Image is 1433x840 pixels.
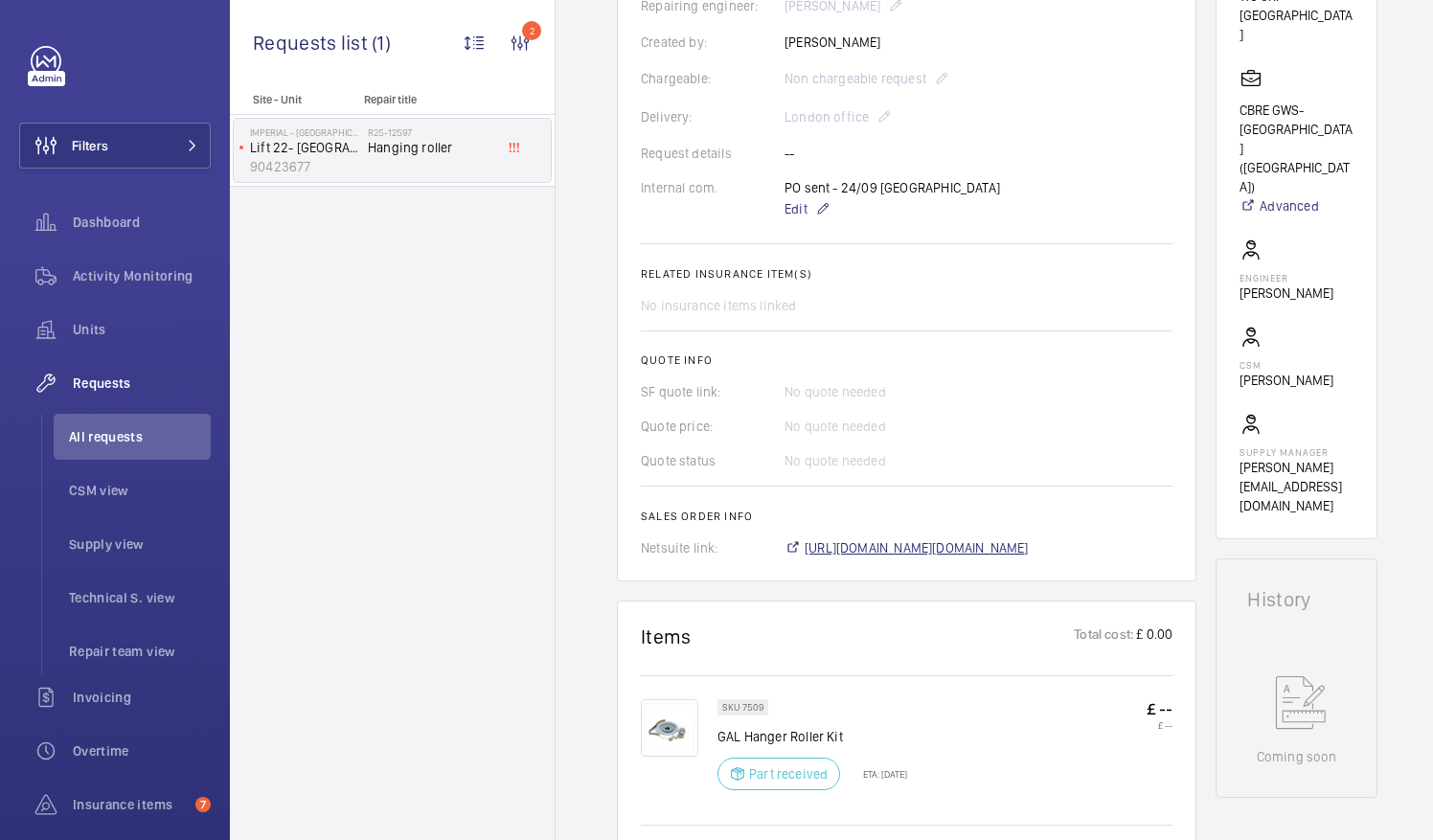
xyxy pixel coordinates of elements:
[250,157,360,176] p: 90423677
[1134,624,1172,648] p: £ 0.00
[73,374,211,393] span: Requests
[1240,458,1353,515] p: [PERSON_NAME][EMAIL_ADDRESS][DOMAIN_NAME]
[641,267,1172,281] h2: Related insurance item(s)
[852,768,907,780] p: ETA: [DATE]
[785,538,1029,557] a: [URL][DOMAIN_NAME][DOMAIN_NAME]
[230,93,356,106] p: Site - Unit
[250,126,360,138] p: Imperial - [GEOGRAPHIC_DATA]
[73,688,211,707] span: Invoicing
[195,797,211,812] span: 7
[749,764,828,783] p: Part received
[641,353,1172,367] h2: Quote info
[805,538,1029,557] span: [URL][DOMAIN_NAME][DOMAIN_NAME]
[253,31,372,55] span: Requests list
[722,704,763,711] p: SKU 7509
[19,123,211,169] button: Filters
[1240,284,1333,303] p: [PERSON_NAME]
[1240,272,1333,284] p: Engineer
[1257,747,1337,766] p: Coming soon
[641,510,1172,523] h2: Sales order info
[73,266,211,285] span: Activity Monitoring
[1147,719,1172,731] p: £ --
[641,624,692,648] h1: Items
[69,427,211,446] span: All requests
[1147,699,1172,719] p: £ --
[1240,359,1333,371] p: CSM
[73,795,188,814] span: Insurance items
[717,727,907,746] p: GAL Hanger Roller Kit
[73,213,211,232] span: Dashboard
[368,126,494,138] h2: R25-12597
[641,699,698,757] img: V6x_lxRM2l4T3_appHqY-HgOXuIpPR2eWwtasjcSu0-LJu7X.png
[69,481,211,500] span: CSM view
[1240,196,1353,216] a: Advanced
[69,534,211,554] span: Supply view
[1240,371,1333,390] p: [PERSON_NAME]
[1240,446,1353,458] p: Supply manager
[69,588,211,607] span: Technical S. view
[1240,101,1353,196] p: CBRE GWS- [GEOGRAPHIC_DATA] ([GEOGRAPHIC_DATA])
[364,93,490,106] p: Repair title
[73,741,211,761] span: Overtime
[785,199,807,218] span: Edit
[1074,624,1134,648] p: Total cost:
[250,138,360,157] p: Lift 22- [GEOGRAPHIC_DATA] Block (Passenger)
[73,320,211,339] span: Units
[69,642,211,661] span: Repair team view
[368,138,494,157] span: Hanging roller
[1247,590,1346,609] h1: History
[72,136,108,155] span: Filters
